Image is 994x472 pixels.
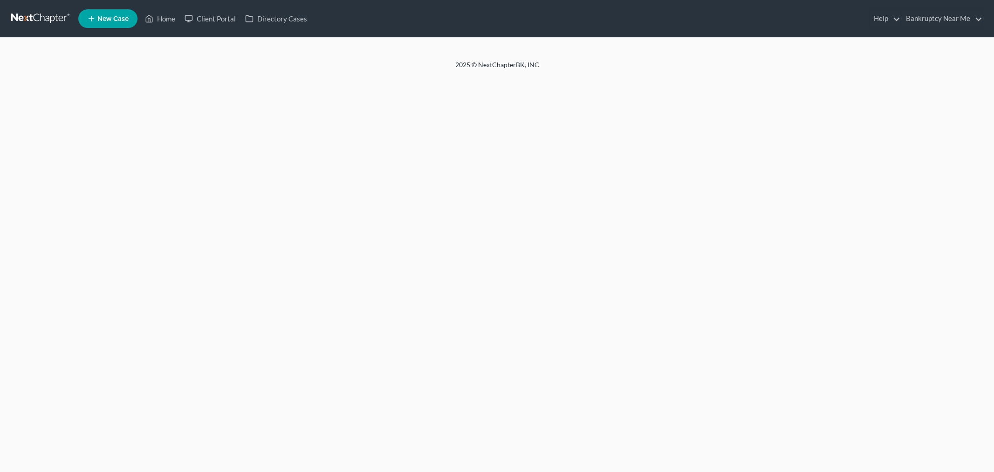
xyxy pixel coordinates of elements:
[240,10,312,27] a: Directory Cases
[78,9,137,28] new-legal-case-button: New Case
[232,60,763,77] div: 2025 © NextChapterBK, INC
[869,10,900,27] a: Help
[180,10,240,27] a: Client Portal
[140,10,180,27] a: Home
[901,10,982,27] a: Bankruptcy Near Me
